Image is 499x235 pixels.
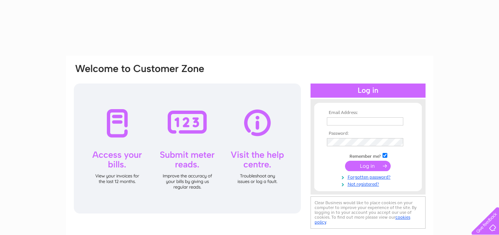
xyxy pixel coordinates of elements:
[315,215,410,225] a: cookies policy
[327,180,411,187] a: Not registered?
[325,152,411,159] td: Remember me?
[327,173,411,180] a: Forgotten password?
[325,131,411,136] th: Password:
[311,196,426,229] div: Clear Business would like to place cookies on your computer to improve your experience of the sit...
[325,110,411,115] th: Email Address:
[345,161,391,171] input: Submit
